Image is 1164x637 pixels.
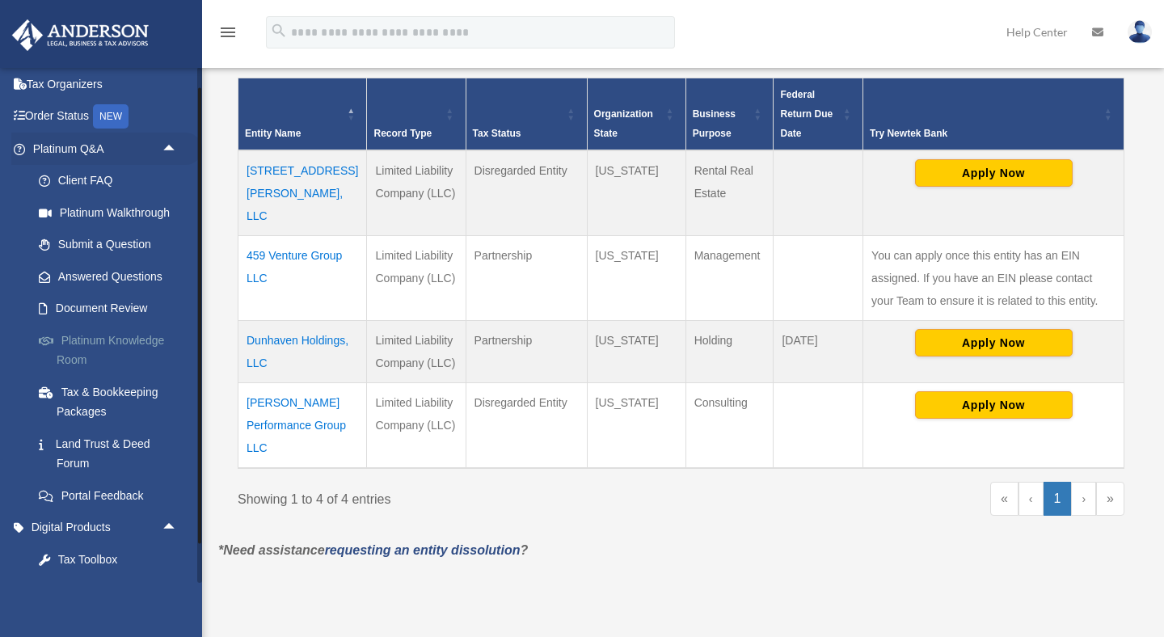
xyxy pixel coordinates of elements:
[367,320,466,382] td: Limited Liability Company (LLC)
[594,108,653,139] span: Organization State
[11,512,202,544] a: Digital Productsarrow_drop_up
[11,68,202,100] a: Tax Organizers
[693,108,736,139] span: Business Purpose
[863,235,1124,320] td: You can apply once this entity has an EIN assigned. If you have an EIN please contact your Team t...
[23,376,202,428] a: Tax & Bookkeeping Packages
[870,124,1099,143] div: Try Newtek Bank
[473,128,521,139] span: Tax Status
[1071,482,1096,516] a: Next
[587,78,685,150] th: Organization State: Activate to sort
[466,382,587,468] td: Disregarded Entity
[325,543,521,557] a: requesting an entity dissolution
[863,78,1124,150] th: Try Newtek Bank : Activate to sort
[218,543,528,557] em: *Need assistance ?
[23,260,202,293] a: Answered Questions
[915,329,1073,356] button: Apply Now
[1096,482,1124,516] a: Last
[1018,482,1044,516] a: Previous
[780,89,833,139] span: Federal Return Due Date
[57,550,182,570] div: Tax Toolbox
[685,382,774,468] td: Consulting
[57,581,182,601] div: Virtual Bookkeeping
[1044,482,1072,516] a: 1
[23,165,202,197] a: Client FAQ
[587,235,685,320] td: [US_STATE]
[93,104,129,129] div: NEW
[11,100,202,133] a: Order StatusNEW
[23,479,202,512] a: Portal Feedback
[270,22,288,40] i: search
[218,23,238,42] i: menu
[587,382,685,468] td: [US_STATE]
[238,150,367,236] td: [STREET_ADDRESS][PERSON_NAME], LLC
[373,128,432,139] span: Record Type
[238,482,669,511] div: Showing 1 to 4 of 4 entries
[11,133,202,165] a: Platinum Q&Aarrow_drop_up
[23,428,202,479] a: Land Trust & Deed Forum
[466,78,587,150] th: Tax Status: Activate to sort
[23,543,202,576] a: Tax Toolbox
[466,320,587,382] td: Partnership
[162,133,194,166] span: arrow_drop_up
[367,150,466,236] td: Limited Liability Company (LLC)
[685,320,774,382] td: Holding
[1128,20,1152,44] img: User Pic
[23,293,202,325] a: Document Review
[23,324,202,376] a: Platinum Knowledge Room
[367,382,466,468] td: Limited Liability Company (LLC)
[7,19,154,51] img: Anderson Advisors Platinum Portal
[238,78,367,150] th: Entity Name: Activate to invert sorting
[162,512,194,545] span: arrow_drop_up
[23,196,202,229] a: Platinum Walkthrough
[245,128,301,139] span: Entity Name
[466,235,587,320] td: Partnership
[367,78,466,150] th: Record Type: Activate to sort
[23,229,202,261] a: Submit a Question
[774,78,863,150] th: Federal Return Due Date: Activate to sort
[685,150,774,236] td: Rental Real Estate
[367,235,466,320] td: Limited Liability Company (LLC)
[685,235,774,320] td: Management
[990,482,1018,516] a: First
[915,391,1073,419] button: Apply Now
[238,382,367,468] td: [PERSON_NAME] Performance Group LLC
[587,150,685,236] td: [US_STATE]
[238,235,367,320] td: 459 Venture Group LLC
[466,150,587,236] td: Disregarded Entity
[915,159,1073,187] button: Apply Now
[685,78,774,150] th: Business Purpose: Activate to sort
[23,576,202,608] a: Virtual Bookkeeping
[218,28,238,42] a: menu
[238,320,367,382] td: Dunhaven Holdings, LLC
[587,320,685,382] td: [US_STATE]
[774,320,863,382] td: [DATE]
